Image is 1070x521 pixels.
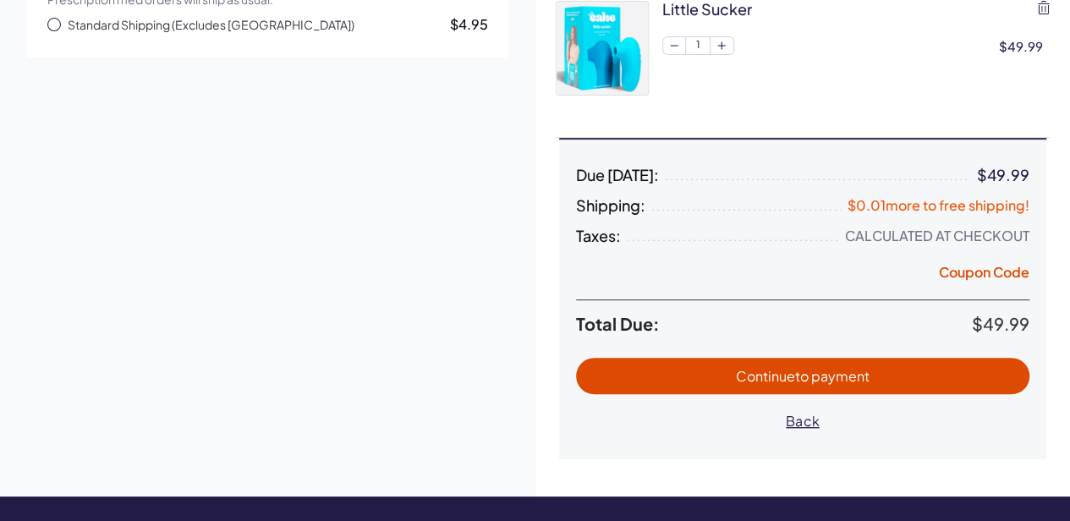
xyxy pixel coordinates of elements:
div: Calculated at Checkout [845,228,1029,244]
span: $49.99 [972,313,1029,334]
div: $49.99 [999,37,1050,55]
span: $4.95 [450,16,488,33]
span: $0.01 more to free shipping! [848,196,1029,214]
button: Coupon Code [939,263,1029,287]
span: Total Due: [576,314,973,334]
span: to payment [795,367,870,385]
span: Standard Shipping (Excludes [GEOGRAPHIC_DATA]) [68,17,354,34]
span: Back [786,412,819,430]
span: Shipping: [576,197,645,214]
button: Back [769,403,836,439]
span: Continue [736,367,870,385]
button: Continueto payment [576,358,1030,394]
span: Due [DATE]: [576,167,659,184]
div: $49.99 [977,167,1029,184]
span: 1 [686,37,710,54]
span: Taxes: [576,228,621,244]
img: toy_ecomm_refreshArtboard_8_90c32ee8-bbc6-4063-89da-d7baee7f9c4a.jpg [557,2,648,95]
